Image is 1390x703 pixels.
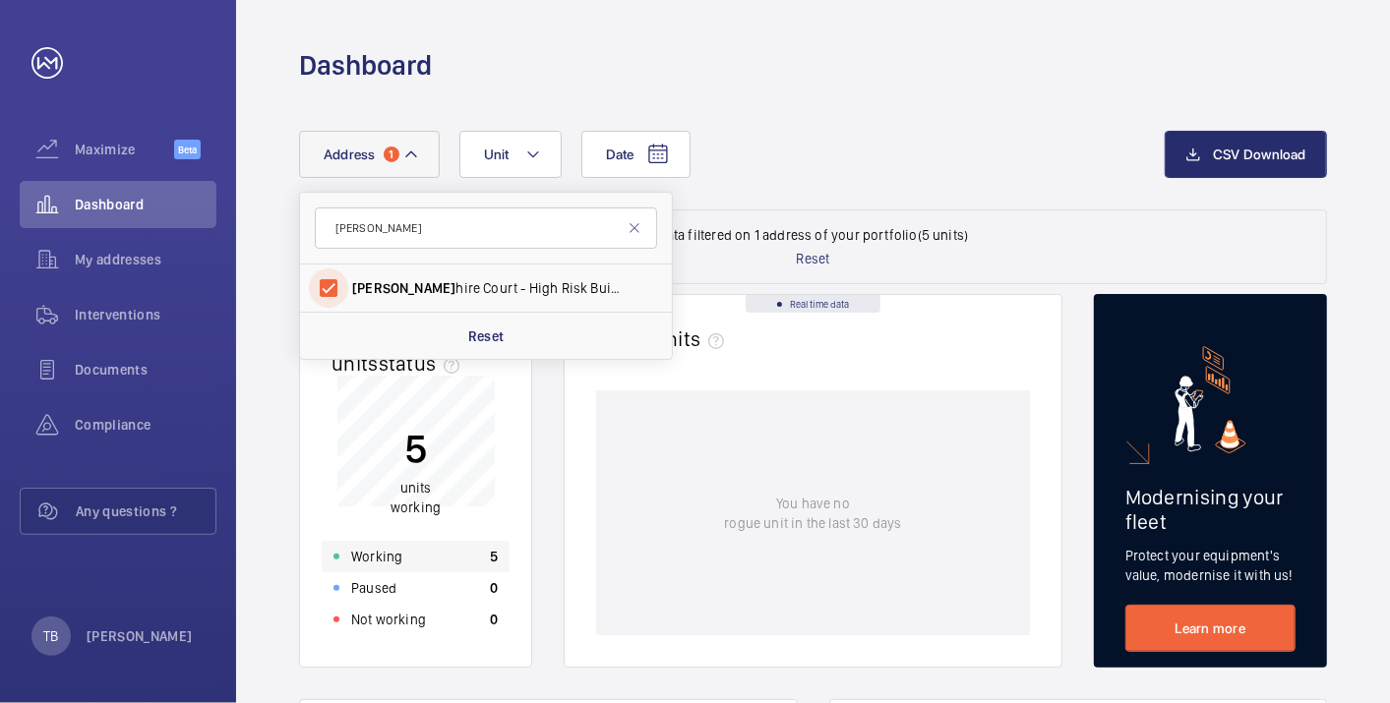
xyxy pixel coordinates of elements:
p: [PERSON_NAME] [87,626,193,646]
p: 0 [490,610,498,629]
p: Not working [351,610,426,629]
span: units [654,326,733,351]
a: Learn more [1125,605,1296,652]
p: units [391,479,441,518]
h2: Modernising your fleet [1125,485,1296,534]
span: [PERSON_NAME] [352,280,455,296]
span: Any questions ? [76,501,215,521]
p: Data filtered on 1 address of your portfolio (5 units) [658,225,969,245]
span: CSV Download [1213,146,1306,162]
span: Documents [75,360,216,380]
p: 0 [490,578,498,598]
span: Compliance [75,415,216,435]
span: hire Court - High Risk Building - [STREET_ADDRESS] [352,278,623,298]
p: TB [43,626,58,646]
p: Protect your equipment's value, modernise it with us! [1125,546,1296,585]
p: You have no rogue unit in the last 30 days [724,494,901,533]
span: 1 [384,146,399,162]
span: Beta [174,140,201,159]
span: Date [606,146,635,162]
span: Unit [484,146,510,162]
span: Address [324,146,376,162]
span: status [379,351,468,376]
p: 5 [490,547,498,566]
input: Search by address [315,207,657,249]
p: Reset [797,249,830,268]
p: Working [351,547,402,566]
button: CSV Download [1165,131,1327,178]
span: My addresses [75,250,216,269]
span: Dashboard [75,195,216,214]
p: Paused [351,578,396,598]
span: Interventions [75,305,216,324]
p: 5 [391,425,441,474]
button: Address1 [299,131,440,178]
span: Maximize [75,140,174,159]
span: working [391,500,441,516]
div: Real time data [746,295,880,313]
img: marketing-card.svg [1175,346,1246,453]
button: Date [581,131,691,178]
h1: Dashboard [299,47,432,84]
p: Reset [468,326,505,346]
button: Unit [459,131,562,178]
